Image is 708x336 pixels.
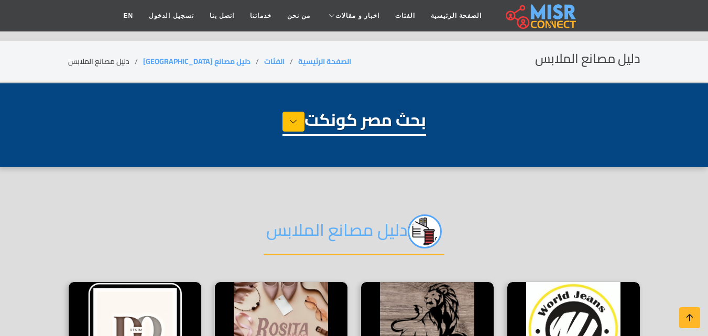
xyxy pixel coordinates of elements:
[116,6,141,26] a: EN
[387,6,423,26] a: الفئات
[68,56,143,67] li: دليل مصانع الملابس
[506,3,576,29] img: main.misr_connect
[242,6,279,26] a: خدماتنا
[141,6,201,26] a: تسجيل الدخول
[282,110,426,136] h1: بحث مصر كونكت
[423,6,489,26] a: الصفحة الرئيسية
[335,11,379,20] span: اخبار و مقالات
[318,6,387,26] a: اخبار و مقالات
[298,55,351,68] a: الصفحة الرئيسية
[264,55,285,68] a: الفئات
[279,6,318,26] a: من نحن
[535,51,640,67] h2: دليل مصانع الملابس
[143,55,250,68] a: دليل مصانع [GEOGRAPHIC_DATA]
[264,214,444,255] h2: دليل مصانع الملابس
[202,6,242,26] a: اتصل بنا
[408,214,442,248] img: jc8qEEzyi89FPzAOrPPq.png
